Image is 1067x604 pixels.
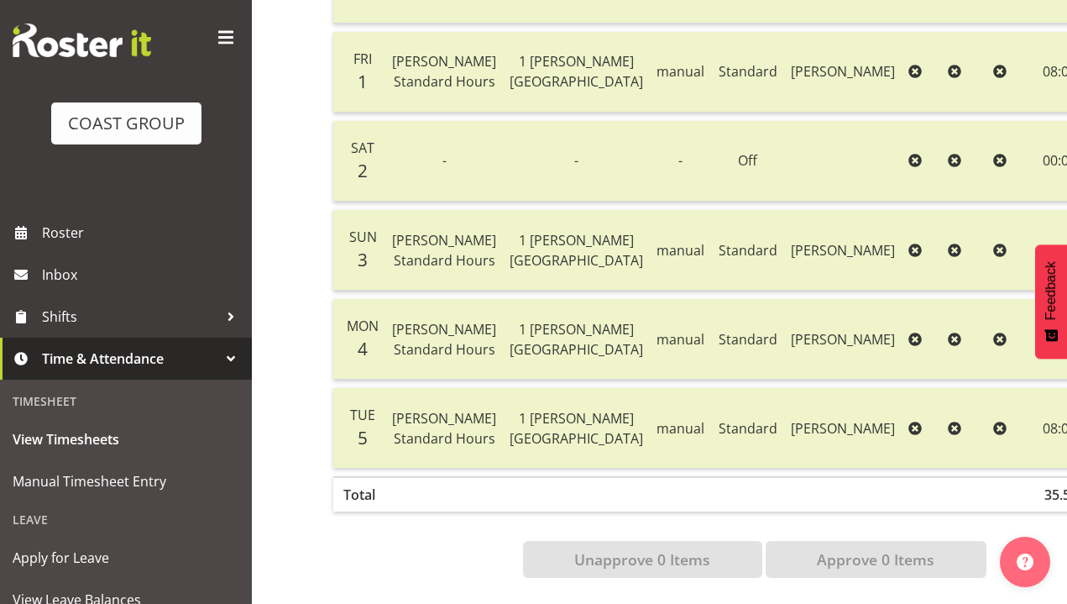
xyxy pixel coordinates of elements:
span: - [574,151,578,170]
span: 1 [358,70,368,93]
td: Standard [712,299,784,380]
span: Sun [349,228,377,246]
span: 1 [PERSON_NAME][GEOGRAPHIC_DATA] [510,231,643,270]
span: Time & Attendance [42,346,218,371]
span: 5 [358,426,368,449]
span: Sat [351,139,374,157]
div: COAST GROUP [68,111,185,136]
span: [PERSON_NAME] Standard Hours [392,231,496,270]
span: 1 [PERSON_NAME][GEOGRAPHIC_DATA] [510,409,643,448]
span: Approve 0 Items [817,549,934,570]
span: 3 [358,248,368,271]
a: Manual Timesheet Entry [4,460,248,502]
span: [PERSON_NAME] [791,241,895,260]
span: manual [656,330,704,349]
div: Timesheet [4,384,248,418]
span: [PERSON_NAME] [791,62,895,81]
span: [PERSON_NAME] [791,330,895,349]
span: Inbox [42,262,243,287]
span: [PERSON_NAME] Standard Hours [392,320,496,359]
span: Tue [350,406,375,424]
span: [PERSON_NAME] Standard Hours [392,52,496,91]
span: Feedback [1043,261,1059,320]
span: - [442,151,447,170]
span: 4 [358,337,368,360]
td: Standard [712,210,784,291]
span: Fri [353,50,372,68]
img: help-xxl-2.png [1017,554,1033,570]
span: Unapprove 0 Items [574,549,710,570]
span: - [678,151,683,170]
span: Manual Timesheet Entry [13,469,239,494]
button: Unapprove 0 Items [523,541,762,578]
span: 1 [PERSON_NAME][GEOGRAPHIC_DATA] [510,320,643,359]
span: 2 [358,159,368,182]
span: 1 [PERSON_NAME][GEOGRAPHIC_DATA] [510,52,643,91]
td: Off [712,121,784,202]
button: Feedback - Show survey [1035,244,1067,359]
span: [PERSON_NAME] Standard Hours [392,409,496,448]
span: Mon [347,317,379,335]
span: Roster [42,220,243,245]
a: Apply for Leave [4,537,248,579]
div: Leave [4,502,248,537]
span: manual [656,62,704,81]
td: Standard [712,32,784,113]
span: View Timesheets [13,427,239,452]
img: Rosterit website logo [13,24,151,57]
span: Apply for Leave [13,545,239,570]
span: [PERSON_NAME] [791,419,895,438]
span: manual [656,419,704,438]
span: manual [656,241,704,260]
th: Total [333,476,385,512]
span: Shifts [42,304,218,329]
a: View Timesheets [4,418,248,460]
button: Approve 0 Items [766,541,986,578]
td: Standard [712,388,784,468]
